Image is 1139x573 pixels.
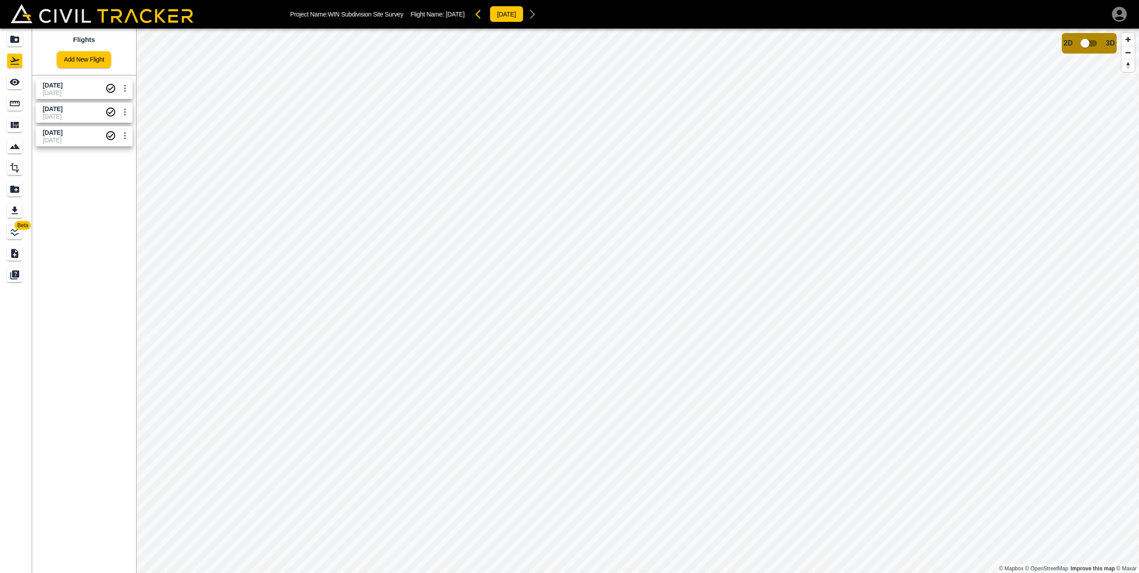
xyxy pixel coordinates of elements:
[11,4,193,23] img: Civil Tracker
[1106,39,1115,47] span: 3D
[446,11,465,18] span: [DATE]
[1064,39,1072,47] span: 2D
[1071,565,1115,572] a: Map feedback
[1122,33,1135,46] button: Zoom in
[1122,59,1135,72] button: Reset bearing to north
[136,29,1139,573] canvas: Map
[999,565,1023,572] a: Mapbox
[1122,46,1135,59] button: Zoom out
[1116,565,1137,572] a: Maxar
[411,11,465,18] p: Flight Name:
[490,6,524,22] button: [DATE]
[290,11,403,18] p: Project Name: WIN Subdivision Site Survey
[1025,565,1068,572] a: OpenStreetMap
